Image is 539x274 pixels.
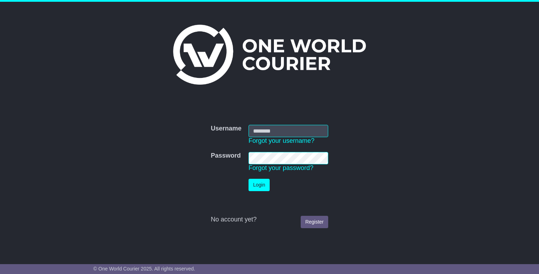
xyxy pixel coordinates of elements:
[249,164,313,171] a: Forgot your password?
[173,25,366,85] img: One World
[249,179,270,191] button: Login
[249,137,314,144] a: Forgot your username?
[301,216,328,228] a: Register
[211,152,241,160] label: Password
[93,266,195,272] span: © One World Courier 2025. All rights reserved.
[211,125,241,133] label: Username
[211,216,328,224] div: No account yet?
